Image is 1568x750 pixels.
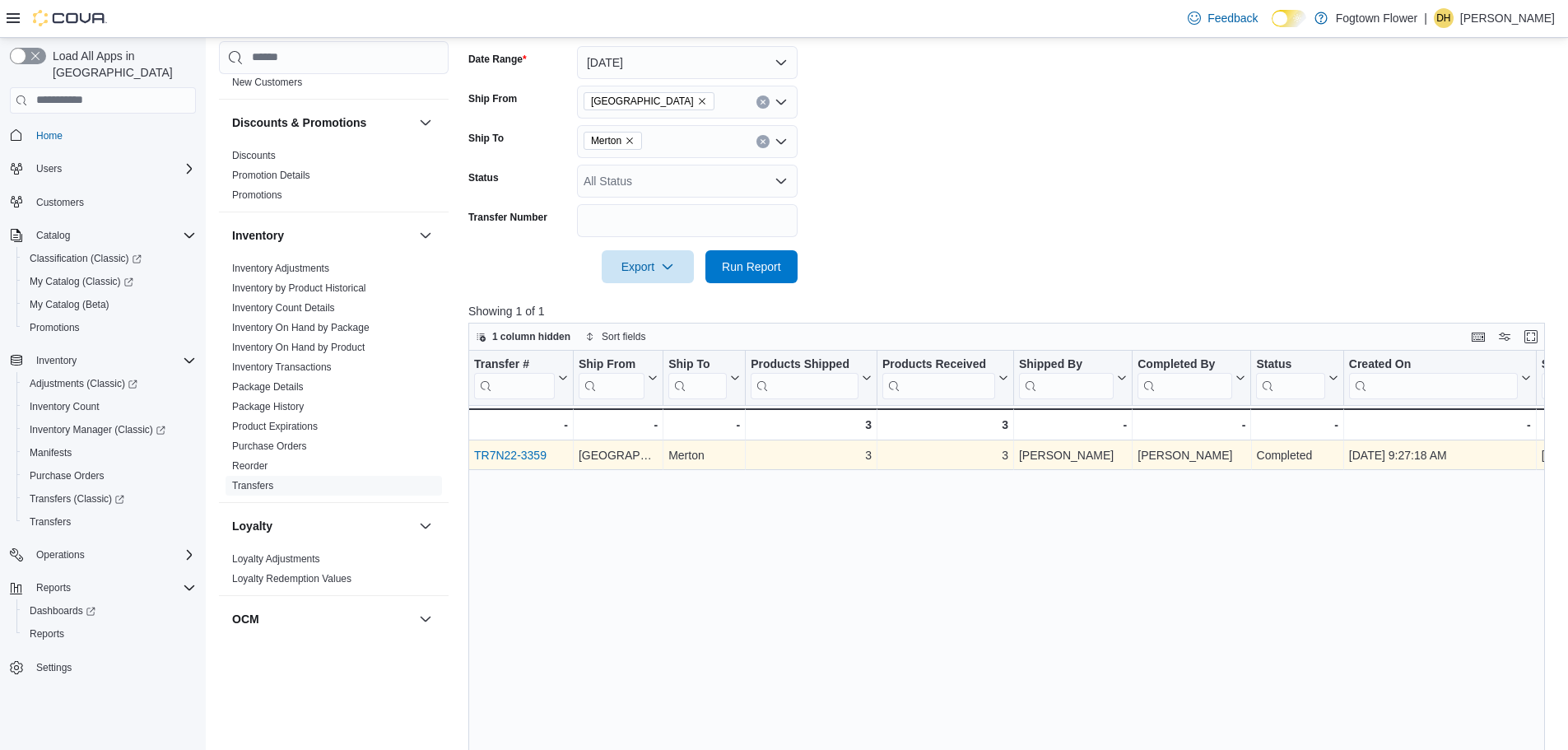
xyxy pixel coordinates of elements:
[23,489,196,509] span: Transfers (Classic)
[23,295,196,314] span: My Catalog (Beta)
[232,189,282,201] a: Promotions
[36,661,72,674] span: Settings
[232,77,302,88] a: New Customers
[23,624,196,644] span: Reports
[30,492,124,505] span: Transfers (Classic)
[30,515,71,529] span: Transfers
[1138,356,1245,398] button: Completed By
[16,316,202,339] button: Promotions
[232,401,304,412] a: Package History
[30,377,137,390] span: Adjustments (Classic)
[30,226,196,245] span: Catalog
[705,250,798,283] button: Run Report
[602,330,645,343] span: Sort fields
[30,446,72,459] span: Manifests
[16,418,202,441] a: Inventory Manager (Classic)
[23,443,196,463] span: Manifests
[1349,445,1531,465] div: [DATE] 9:27:18 AM
[36,548,85,561] span: Operations
[16,464,202,487] button: Purchase Orders
[36,162,62,175] span: Users
[232,421,318,432] a: Product Expirations
[1207,10,1258,26] span: Feedback
[232,227,284,244] h3: Inventory
[416,113,435,133] button: Discounts & Promotions
[30,252,142,265] span: Classification (Classic)
[882,356,995,398] div: Products Received
[1434,8,1454,28] div: Daniel Houlahan
[219,146,449,212] div: Discounts & Promotions
[23,318,86,338] a: Promotions
[579,415,658,435] div: -
[1468,327,1488,347] button: Keyboard shortcuts
[579,356,644,372] div: Ship From
[30,275,133,288] span: My Catalog (Classic)
[232,573,351,585] a: Loyalty Redemption Values
[3,157,202,180] button: Users
[23,466,196,486] span: Purchase Orders
[232,114,412,131] button: Discounts & Promotions
[1138,415,1245,435] div: -
[23,374,196,394] span: Adjustments (Classic)
[30,159,68,179] button: Users
[30,226,77,245] button: Catalog
[232,611,259,627] h3: OCM
[30,578,196,598] span: Reports
[1256,415,1338,435] div: -
[469,327,577,347] button: 1 column hidden
[232,480,273,491] a: Transfers
[46,48,196,81] span: Load All Apps in [GEOGRAPHIC_DATA]
[492,330,570,343] span: 1 column hidden
[468,303,1556,319] p: Showing 1 of 1
[232,322,370,333] a: Inventory On Hand by Package
[16,441,202,464] button: Manifests
[775,95,788,109] button: Open list of options
[30,545,91,565] button: Operations
[232,381,304,393] a: Package Details
[23,397,196,417] span: Inventory Count
[882,356,1008,398] button: Products Received
[232,341,365,354] span: Inventory On Hand by Product
[1272,10,1306,27] input: Dark Mode
[474,356,555,398] div: Transfer Url
[3,123,202,147] button: Home
[36,581,71,594] span: Reports
[468,92,517,105] label: Ship From
[232,302,335,314] a: Inventory Count Details
[232,572,351,585] span: Loyalty Redemption Values
[577,46,798,79] button: [DATE]
[16,599,202,622] a: Dashboards
[579,327,652,347] button: Sort fields
[232,282,366,294] a: Inventory by Product Historical
[232,479,273,492] span: Transfers
[1138,445,1245,465] div: [PERSON_NAME]
[232,76,302,89] span: New Customers
[23,443,78,463] a: Manifests
[1019,356,1114,398] div: Shipped By
[1436,8,1450,28] span: DH
[23,249,196,268] span: Classification (Classic)
[232,552,320,566] span: Loyalty Adjustments
[30,469,105,482] span: Purchase Orders
[474,356,555,372] div: Transfer #
[232,361,332,374] span: Inventory Transactions
[591,133,621,149] span: Merton
[16,247,202,270] a: Classification (Classic)
[232,227,412,244] button: Inventory
[882,356,995,372] div: Products Received
[416,226,435,245] button: Inventory
[474,449,547,462] a: TR7N22-3359
[30,192,196,212] span: Customers
[232,301,335,314] span: Inventory Count Details
[16,270,202,293] a: My Catalog (Classic)
[23,601,102,621] a: Dashboards
[232,459,268,473] span: Reorder
[232,282,366,295] span: Inventory by Product Historical
[30,125,196,146] span: Home
[584,132,642,150] span: Merton
[23,512,77,532] a: Transfers
[23,318,196,338] span: Promotions
[232,114,366,131] h3: Discounts & Promotions
[36,354,77,367] span: Inventory
[232,460,268,472] a: Reorder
